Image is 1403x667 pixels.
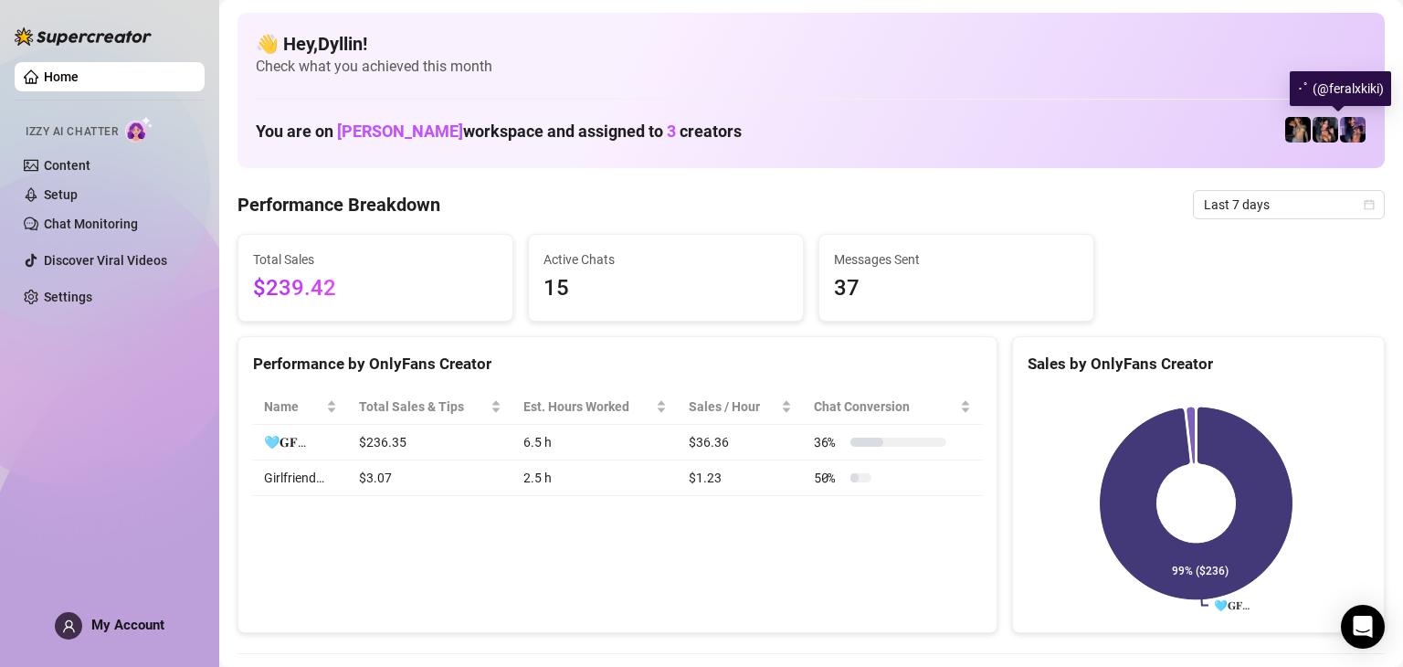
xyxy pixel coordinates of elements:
div: Performance by OnlyFans Creator [253,352,982,376]
td: 6.5 h [512,425,678,461]
span: Sales / Hour [689,397,777,417]
span: Total Sales & Tips [359,397,487,417]
span: Name [264,397,322,417]
span: Active Chats [543,249,788,270]
img: 🩵𝐆𝐅 [1285,117,1311,143]
text: 🩵𝐆𝐅… [1214,598,1250,612]
th: Total Sales & Tips [348,389,512,425]
span: Last 7 days [1204,191,1374,218]
td: Girlfriend… [253,461,348,496]
span: Check what you achieved this month [256,57,1366,77]
a: Home [44,69,79,84]
td: 2.5 h [512,461,678,496]
span: 36 % [814,432,843,452]
div: ･ﾟ (@feralxkiki) [1290,71,1391,106]
span: 15 [543,271,788,306]
td: $236.35 [348,425,512,461]
th: Name [253,389,348,425]
th: Chat Conversion [803,389,982,425]
span: Messages Sent [834,249,1079,270]
span: user [62,619,76,633]
span: 3 [667,122,676,141]
a: Setup [44,187,78,202]
div: Open Intercom Messenger [1341,605,1385,649]
div: Sales by OnlyFans Creator [1028,352,1369,376]
span: calendar [1364,199,1375,210]
h4: 👋 Hey, Dyllin ! [256,31,1366,57]
td: $36.36 [678,425,803,461]
img: logo-BBDzfeDw.svg [15,27,152,46]
a: Discover Viral Videos [44,253,167,268]
td: $1.23 [678,461,803,496]
h4: Performance Breakdown [237,192,440,217]
img: ･ﾟ [1340,117,1366,143]
span: [PERSON_NAME] [337,122,463,141]
span: 50 % [814,468,843,488]
span: Chat Conversion [814,397,956,417]
h1: You are on workspace and assigned to creators [256,122,742,142]
span: Total Sales [253,249,498,270]
th: Sales / Hour [678,389,803,425]
span: $239.42 [253,271,498,306]
td: 🩵𝐆𝐅… [253,425,348,461]
div: Est. Hours Worked [523,397,652,417]
a: Settings [44,290,92,304]
span: My Account [91,617,164,633]
a: Content [44,158,90,173]
img: AI Chatter [125,116,153,143]
td: $3.07 [348,461,512,496]
span: Izzy AI Chatter [26,123,118,141]
span: 37 [834,271,1079,306]
img: Girlfriend [1313,117,1338,143]
a: Chat Monitoring [44,217,138,231]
